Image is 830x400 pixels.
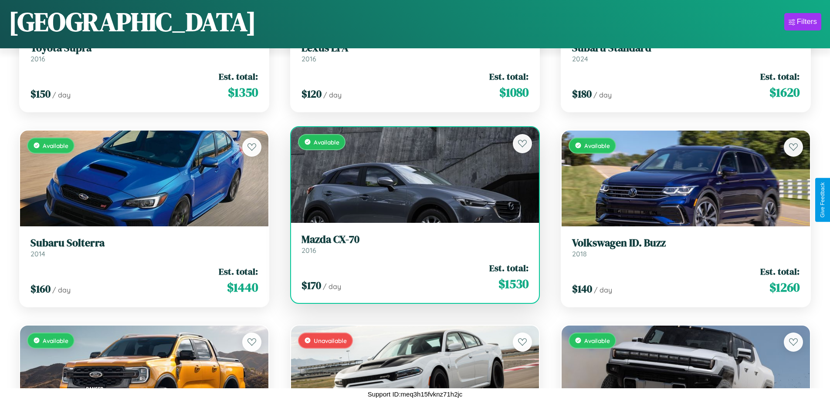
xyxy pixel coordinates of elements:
[30,282,51,296] span: $ 160
[30,42,258,54] h3: Toyota Supra
[228,84,258,101] span: $ 1350
[489,262,528,274] span: Est. total:
[302,42,529,63] a: Lexus LFA2016
[30,42,258,63] a: Toyota Supra2016
[769,279,800,296] span: $ 1260
[30,249,45,258] span: 2014
[368,388,463,400] p: Support ID: meq3h15fvknz71h2jc
[572,237,800,258] a: Volkswagen ID. Buzz2018
[572,282,592,296] span: $ 140
[584,337,610,344] span: Available
[584,142,610,149] span: Available
[302,87,322,101] span: $ 120
[769,84,800,101] span: $ 1620
[30,87,51,101] span: $ 150
[593,91,612,99] span: / day
[302,233,529,255] a: Mazda CX-702016
[30,237,258,258] a: Subaru Solterra2014
[323,91,342,99] span: / day
[572,249,587,258] span: 2018
[30,237,258,249] h3: Subaru Solterra
[498,275,528,292] span: $ 1530
[219,70,258,83] span: Est. total:
[302,246,316,255] span: 2016
[52,286,71,294] span: / day
[572,42,800,63] a: Subaru Standard2024
[489,70,528,83] span: Est. total:
[784,13,821,30] button: Filters
[499,84,528,101] span: $ 1080
[760,265,800,278] span: Est. total:
[572,87,592,101] span: $ 180
[302,278,321,292] span: $ 170
[302,54,316,63] span: 2016
[572,237,800,249] h3: Volkswagen ID. Buzz
[43,142,68,149] span: Available
[219,265,258,278] span: Est. total:
[302,233,529,246] h3: Mazda CX-70
[43,337,68,344] span: Available
[572,42,800,54] h3: Subaru Standard
[760,70,800,83] span: Est. total:
[302,42,529,54] h3: Lexus LFA
[314,337,347,344] span: Unavailable
[227,279,258,296] span: $ 1440
[797,17,817,26] div: Filters
[594,286,612,294] span: / day
[30,54,45,63] span: 2016
[572,54,588,63] span: 2024
[52,91,71,99] span: / day
[323,282,341,291] span: / day
[9,4,256,40] h1: [GEOGRAPHIC_DATA]
[314,138,339,146] span: Available
[820,182,826,218] div: Give Feedback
